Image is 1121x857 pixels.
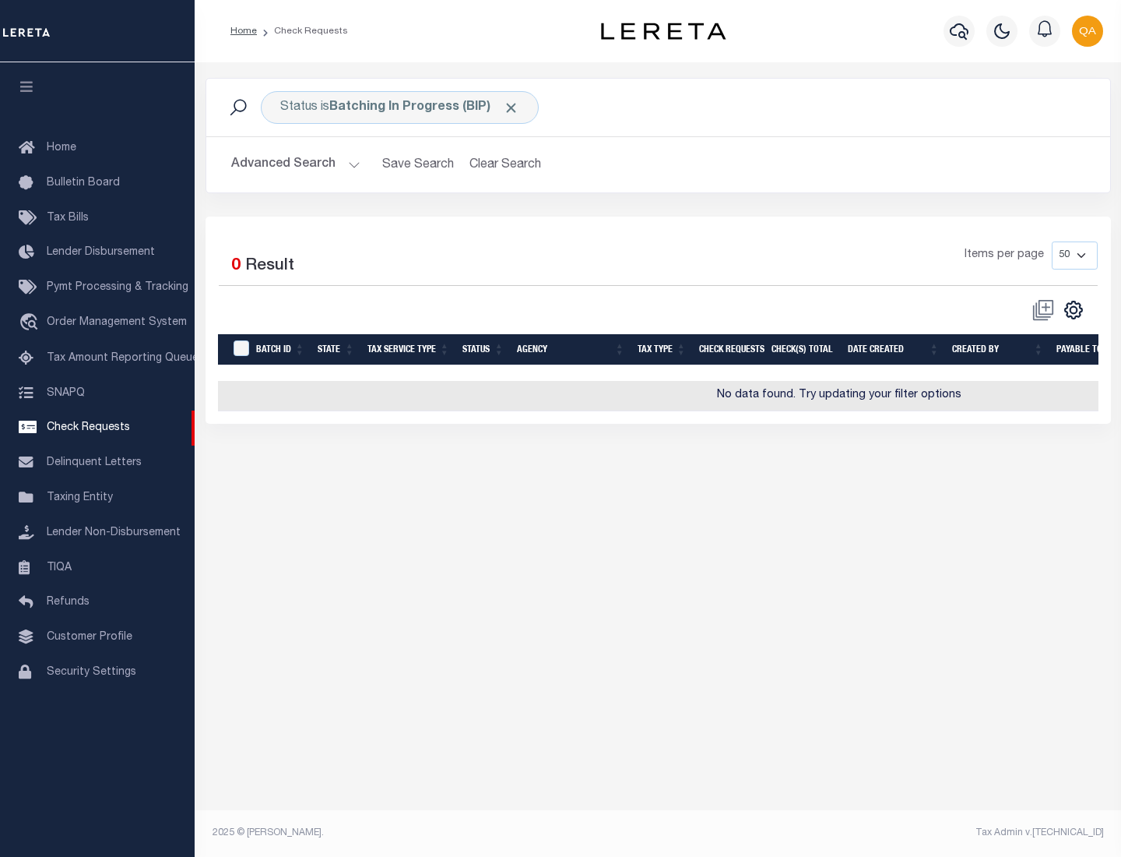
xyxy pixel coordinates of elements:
span: Order Management System [47,317,187,328]
div: Tax Admin v.[TECHNICAL_ID] [669,826,1104,840]
span: TIQA [47,562,72,573]
th: State: activate to sort column ascending [311,334,361,366]
th: Check(s) Total [765,334,842,366]
div: Status is [261,91,539,124]
span: Items per page [965,247,1044,264]
span: Pymt Processing & Tracking [47,282,188,293]
i: travel_explore [19,313,44,333]
button: Save Search [373,150,463,180]
th: Status: activate to sort column ascending [456,334,511,366]
button: Advanced Search [231,150,360,180]
span: Lender Non-Disbursement [47,527,181,538]
span: Tax Bills [47,213,89,224]
b: Batching In Progress (BIP) [329,101,519,114]
th: Agency: activate to sort column ascending [511,334,631,366]
span: SNAPQ [47,387,85,398]
span: Tax Amount Reporting Queue [47,353,199,364]
th: Batch Id: activate to sort column ascending [250,334,311,366]
span: Taxing Entity [47,492,113,503]
span: Bulletin Board [47,178,120,189]
a: Home [230,26,257,36]
span: Customer Profile [47,632,132,643]
th: Date Created: activate to sort column ascending [842,334,946,366]
span: Refunds [47,597,90,608]
label: Result [245,254,294,279]
span: Click to Remove [503,100,519,116]
span: Home [47,143,76,153]
th: Tax Service Type: activate to sort column ascending [361,334,456,366]
span: Security Settings [47,667,136,678]
th: Tax Type: activate to sort column ascending [631,334,693,366]
span: Delinquent Letters [47,457,142,468]
span: Lender Disbursement [47,247,155,258]
div: 2025 © [PERSON_NAME]. [201,826,659,840]
th: Created By: activate to sort column ascending [946,334,1050,366]
li: Check Requests [257,24,348,38]
span: 0 [231,258,241,274]
button: Clear Search [463,150,548,180]
span: Check Requests [47,422,130,433]
th: Check Requests [693,334,765,366]
img: logo-dark.svg [601,23,726,40]
img: svg+xml;base64,PHN2ZyB4bWxucz0iaHR0cDovL3d3dy53My5vcmcvMjAwMC9zdmciIHBvaW50ZXItZXZlbnRzPSJub25lIi... [1072,16,1103,47]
